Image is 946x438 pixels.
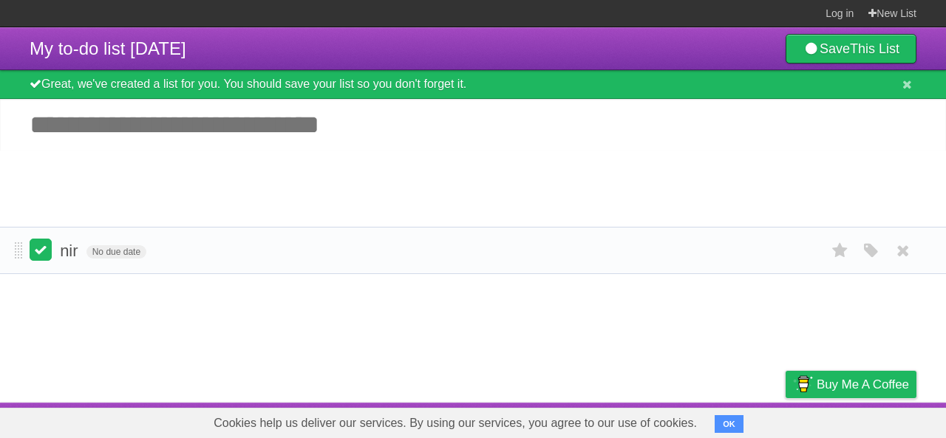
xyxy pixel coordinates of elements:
[786,371,916,398] a: Buy me a coffee
[638,406,698,434] a: Developers
[786,34,916,64] a: SaveThis List
[793,372,813,397] img: Buy me a coffee
[817,372,909,397] span: Buy me a coffee
[826,239,854,263] label: Star task
[30,239,52,261] label: Done
[715,415,743,433] button: OK
[60,242,81,260] span: nir
[716,406,749,434] a: Terms
[766,406,805,434] a: Privacy
[30,38,186,58] span: My to-do list [DATE]
[86,245,146,259] span: No due date
[823,406,916,434] a: Suggest a feature
[850,41,899,56] b: This List
[199,408,712,438] span: Cookies help us deliver our services. By using our services, you agree to our use of cookies.
[589,406,620,434] a: About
